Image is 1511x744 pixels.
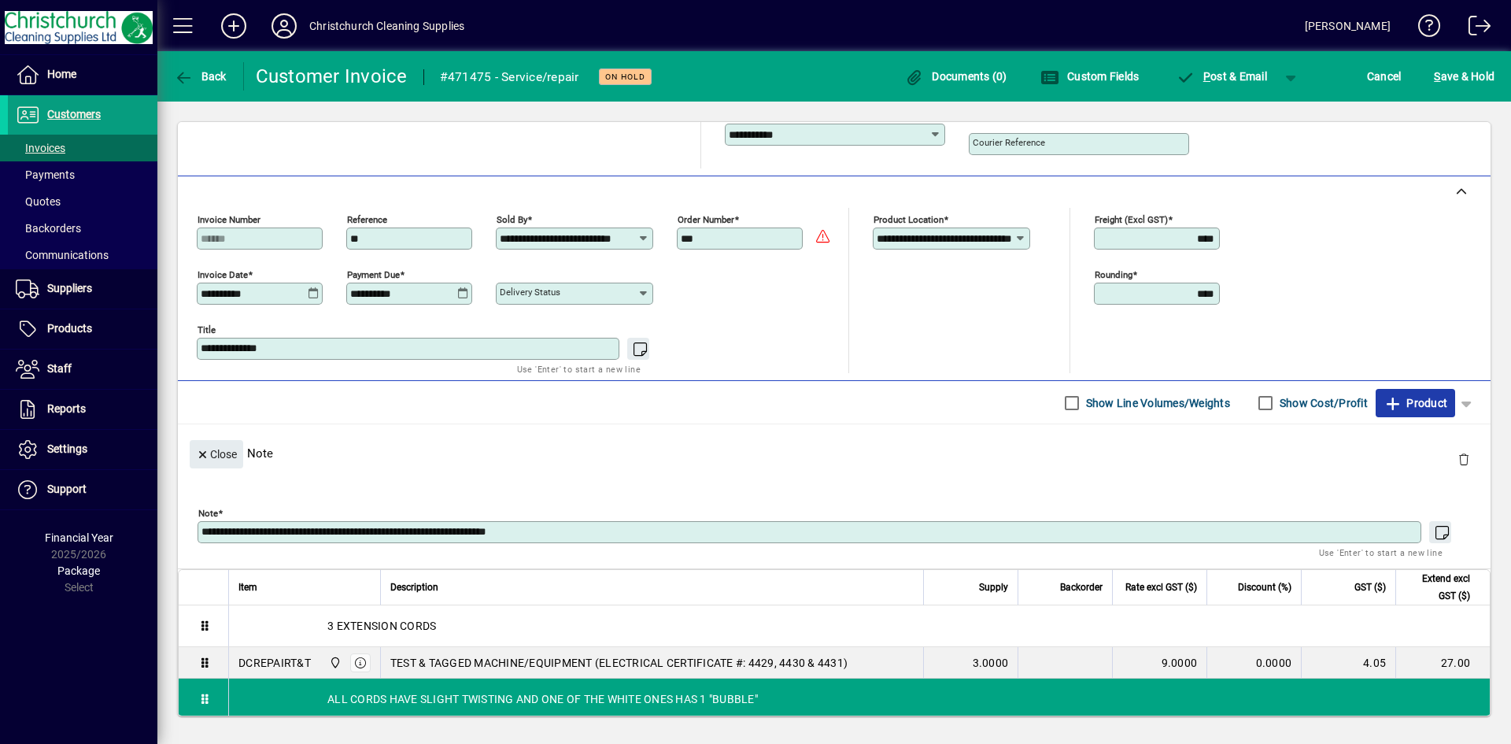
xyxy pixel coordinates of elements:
span: Item [238,579,257,596]
span: Communications [16,249,109,261]
a: Staff [8,350,157,389]
mat-label: Rounding [1095,269,1132,280]
button: Close [190,440,243,468]
div: [PERSON_NAME] [1305,13,1391,39]
span: Description [390,579,438,596]
span: Documents (0) [905,70,1007,83]
span: Backorders [16,222,81,235]
mat-label: Payment due [347,269,400,280]
a: Payments [8,161,157,188]
a: Communications [8,242,157,268]
a: Invoices [8,135,157,161]
app-page-header-button: Delete [1445,452,1483,466]
span: Products [47,322,92,335]
a: Logout [1457,3,1491,54]
span: Discount (%) [1238,579,1291,596]
mat-label: Reference [347,214,387,225]
span: Backorder [1060,579,1103,596]
a: Reports [8,390,157,429]
span: Supply [979,579,1008,596]
mat-label: Title [198,324,216,335]
mat-label: Sold by [497,214,527,225]
button: Cancel [1363,62,1406,91]
button: Custom Fields [1036,62,1143,91]
span: Close [196,442,237,468]
span: Invoices [16,142,65,154]
mat-label: Note [198,508,218,519]
app-page-header-button: Back [157,62,244,91]
div: 9.0000 [1122,655,1197,671]
div: ALL CORDS HAVE SLIGHT TWISTING AND ONE OF THE WHITE ONES HAS 1 "BUBBLE" [229,679,1490,720]
div: Note [178,424,1491,482]
td: 4.05 [1301,647,1395,679]
span: TEST & TAGGED MACHINE/EQUIPMENT (ELECTRICAL CERTIFICATE #: 4429, 4430 & 4431) [390,655,848,671]
span: Home [47,68,76,80]
button: Back [170,62,231,91]
span: Package [57,564,100,577]
a: Quotes [8,188,157,215]
span: Rate excl GST ($) [1125,579,1197,596]
span: Customers [47,108,101,120]
span: Reports [47,402,86,415]
a: Home [8,55,157,94]
app-page-header-button: Close [186,446,247,461]
mat-label: Invoice date [198,269,248,280]
span: Product [1384,391,1447,416]
button: Product [1376,389,1455,417]
div: Customer Invoice [256,64,408,89]
a: Suppliers [8,269,157,309]
mat-label: Courier Reference [973,137,1045,148]
mat-label: Product location [874,214,944,225]
span: Extend excl GST ($) [1406,570,1470,605]
mat-hint: Use 'Enter' to start a new line [1319,543,1443,561]
div: #471475 - Service/repair [440,65,579,90]
span: Payments [16,168,75,181]
span: Staff [47,362,72,375]
span: Support [47,483,87,495]
span: On hold [605,72,645,82]
button: Profile [259,12,309,40]
button: Documents (0) [901,62,1011,91]
span: ave & Hold [1434,64,1494,89]
button: Delete [1445,440,1483,478]
button: Save & Hold [1430,62,1498,91]
span: Custom Fields [1040,70,1140,83]
button: Post & Email [1168,62,1275,91]
button: Add [209,12,259,40]
span: Financial Year [45,531,113,544]
span: Cancel [1367,64,1402,89]
a: Settings [8,430,157,469]
span: Back [174,70,227,83]
mat-label: Order number [678,214,734,225]
span: P [1203,70,1210,83]
a: Knowledge Base [1406,3,1441,54]
span: Quotes [16,195,61,208]
div: 3 EXTENSION CORDS [229,605,1490,646]
div: Christchurch Cleaning Supplies [309,13,464,39]
a: Products [8,309,157,349]
mat-label: Delivery status [500,287,560,298]
mat-hint: Use 'Enter' to start a new line [517,360,641,378]
div: DCREPAIRT&T [238,655,311,671]
span: Settings [47,442,87,455]
mat-label: Freight (excl GST) [1095,214,1168,225]
span: 3.0000 [973,655,1009,671]
span: GST ($) [1354,579,1386,596]
a: Backorders [8,215,157,242]
td: 27.00 [1395,647,1490,679]
label: Show Cost/Profit [1276,395,1368,411]
span: S [1434,70,1440,83]
label: Show Line Volumes/Weights [1083,395,1230,411]
span: Suppliers [47,282,92,294]
td: 0.0000 [1206,647,1301,679]
mat-label: Invoice number [198,214,260,225]
span: Christchurch Cleaning Supplies Ltd [325,654,343,672]
a: Support [8,470,157,509]
span: ost & Email [1176,70,1267,83]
